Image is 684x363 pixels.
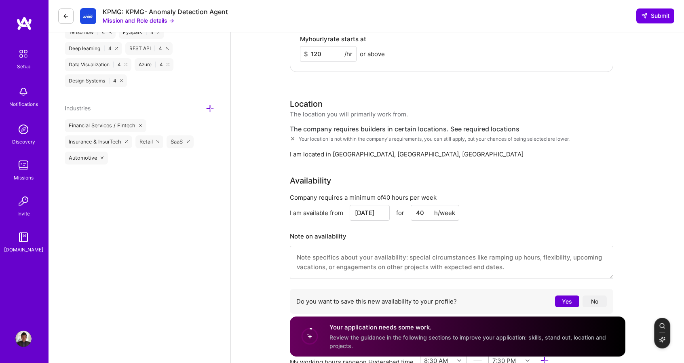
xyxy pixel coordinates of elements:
[526,359,530,363] i: icon Chevron
[583,295,607,307] button: No
[434,209,455,217] div: h/week
[450,125,519,133] span: See required locations
[15,331,32,347] img: User Avatar
[125,140,128,144] i: icon Close
[103,16,174,25] button: Mission and Role details →
[641,13,648,19] i: icon SendLight
[166,47,169,50] i: icon Close
[15,193,32,209] img: Invite
[290,150,331,158] span: I am located in
[12,137,35,146] div: Discovery
[167,135,194,148] div: SaaS
[103,45,105,52] span: |
[329,323,616,331] h4: Your application needs some work.
[290,110,408,118] div: The location you will primarily work from.
[186,140,190,144] i: icon Close
[290,125,613,133] div: The company requires builders in certain locations.
[156,140,160,144] i: icon Close
[9,100,38,108] div: Notifications
[14,173,34,182] div: Missions
[101,156,104,160] i: icon Close
[17,62,30,71] div: Setup
[300,46,357,62] input: XXX
[300,46,385,62] div: To add a monthly rate, update availability to 40h/week
[15,229,32,245] img: guide book
[411,205,459,221] input: XX
[16,16,32,31] img: logo
[457,359,461,363] i: icon Chevron
[396,209,404,217] div: for
[65,135,132,148] div: Insurance & InsurTech
[290,98,323,110] div: Location
[139,124,142,127] i: icon Close
[80,8,96,24] img: Company Logo
[115,47,118,50] i: icon Close
[4,245,43,254] div: [DOMAIN_NAME]
[290,150,613,158] div: [GEOGRAPHIC_DATA], [GEOGRAPHIC_DATA], [GEOGRAPHIC_DATA]
[125,63,127,66] i: icon Close
[636,8,674,23] button: Submit
[155,61,156,68] span: |
[15,157,32,173] img: teamwork
[125,42,173,55] div: REST API 4
[344,50,353,58] span: /hr
[65,119,146,132] div: Financial Services / Fintech
[65,105,91,112] span: Industries
[300,36,366,43] h4: My hourly rate starts at
[167,63,169,66] i: icon Close
[63,13,69,19] i: icon LeftArrowDark
[304,50,308,58] span: $
[108,78,110,84] span: |
[290,136,296,141] i: Check
[329,334,606,349] span: Review the guidance in the following sections to improve your application: skills, stand out, loc...
[15,121,32,137] img: discovery
[65,42,122,55] div: Deep learning 4
[290,175,331,187] div: Availability
[65,74,127,87] div: Design Systems 4
[290,289,613,314] div: Do you want to save this new availability to your profile?
[135,135,164,148] div: Retail
[15,45,32,62] img: setup
[555,295,579,307] button: Yes
[65,58,131,71] div: Data Visualization 4
[17,209,30,218] div: Invite
[290,209,343,217] div: I am available from
[290,230,346,243] div: Note on availability
[120,79,123,82] i: icon Close
[641,12,669,20] span: Submit
[15,84,32,100] img: bell
[113,61,114,68] span: |
[360,50,385,58] span: or above
[299,136,570,142] span: Your location is not within the company's requirements, you can still apply, but your chances of ...
[290,193,613,202] div: Company requires a minimum of 40 hours per week
[154,45,156,52] span: |
[103,8,228,16] div: KPMG: KPMG- Anomaly Detection Agent
[65,152,108,165] div: Automotive
[13,331,34,347] a: User Avatar
[135,58,173,71] div: Azure 4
